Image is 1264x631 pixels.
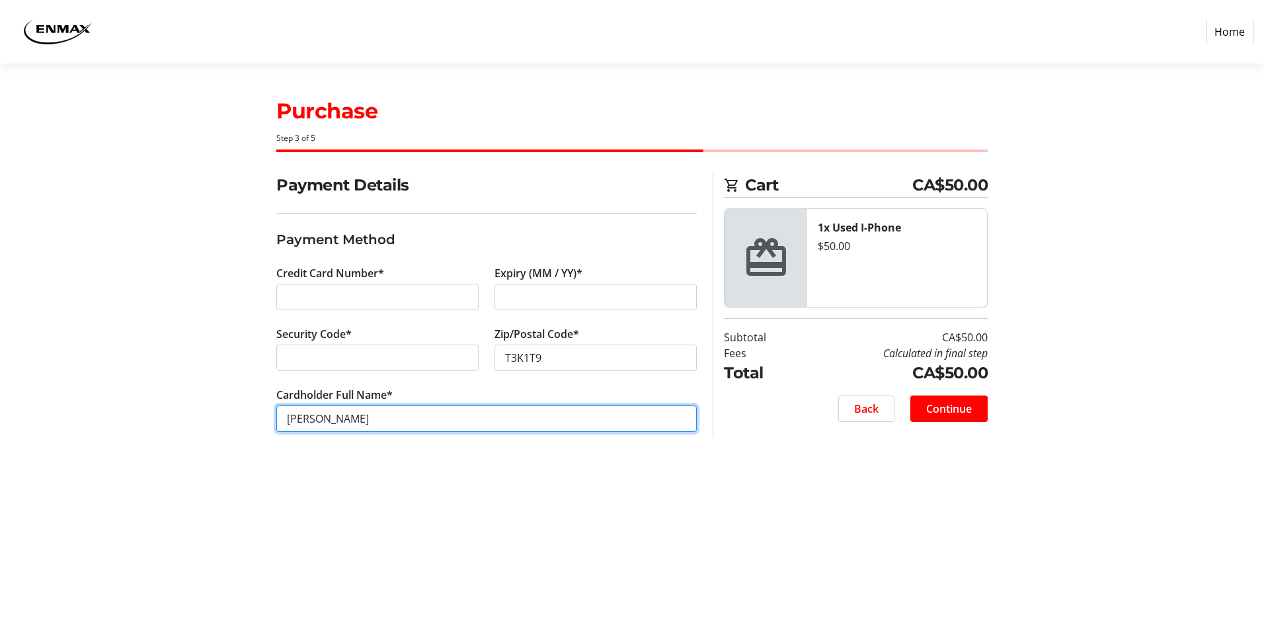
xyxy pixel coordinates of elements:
[854,401,879,417] span: Back
[838,396,894,422] button: Back
[1206,19,1253,44] a: Home
[800,345,988,361] td: Calculated in final step
[276,265,384,281] label: Credit Card Number*
[818,220,901,235] strong: 1x Used I-Phone
[276,95,988,127] h1: Purchase
[724,361,800,385] td: Total
[494,345,697,371] input: Zip/Postal Code
[494,326,579,342] label: Zip/Postal Code*
[724,329,800,345] td: Subtotal
[276,132,988,144] div: Step 3 of 5
[912,173,988,197] span: CA$50.00
[910,396,988,422] button: Continue
[818,238,976,254] div: $50.00
[724,345,800,361] td: Fees
[287,289,468,305] iframe: Secure card number input frame
[800,361,988,385] td: CA$50.00
[276,326,352,342] label: Security Code*
[287,350,468,366] iframe: Secure CVC input frame
[276,230,697,249] h3: Payment Method
[926,401,972,417] span: Continue
[745,173,912,197] span: Cart
[505,289,686,305] iframe: Secure expiration date input frame
[800,329,988,345] td: CA$50.00
[11,5,104,58] img: ENMAX 's Logo
[276,173,697,197] h2: Payment Details
[494,265,582,281] label: Expiry (MM / YY)*
[276,405,697,432] input: Card Holder Name
[276,387,393,403] label: Cardholder Full Name*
